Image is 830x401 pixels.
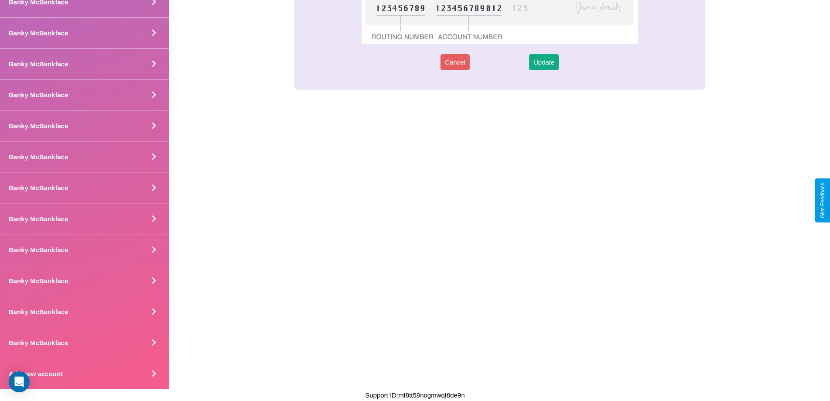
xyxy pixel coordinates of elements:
h4: Add new account [9,370,63,377]
h4: Banky McBankface [9,91,68,99]
h4: Banky McBankface [9,122,68,130]
h4: Banky McBankface [9,29,68,37]
button: Update [529,54,559,70]
h4: Banky McBankface [9,184,68,192]
h4: Banky McBankface [9,277,68,284]
div: Open Intercom Messenger [9,371,30,392]
h4: Banky McBankface [9,339,68,346]
h4: Banky McBankface [9,60,68,68]
h4: Banky McBankface [9,215,68,223]
button: Cancel [440,54,470,70]
p: Support ID: mf8tt58nogmwqf8de9n [365,389,464,401]
div: Give Feedback [820,183,826,218]
h4: Banky McBankface [9,153,68,161]
h4: Banky McBankface [9,246,68,254]
h4: Banky McBankface [9,308,68,315]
